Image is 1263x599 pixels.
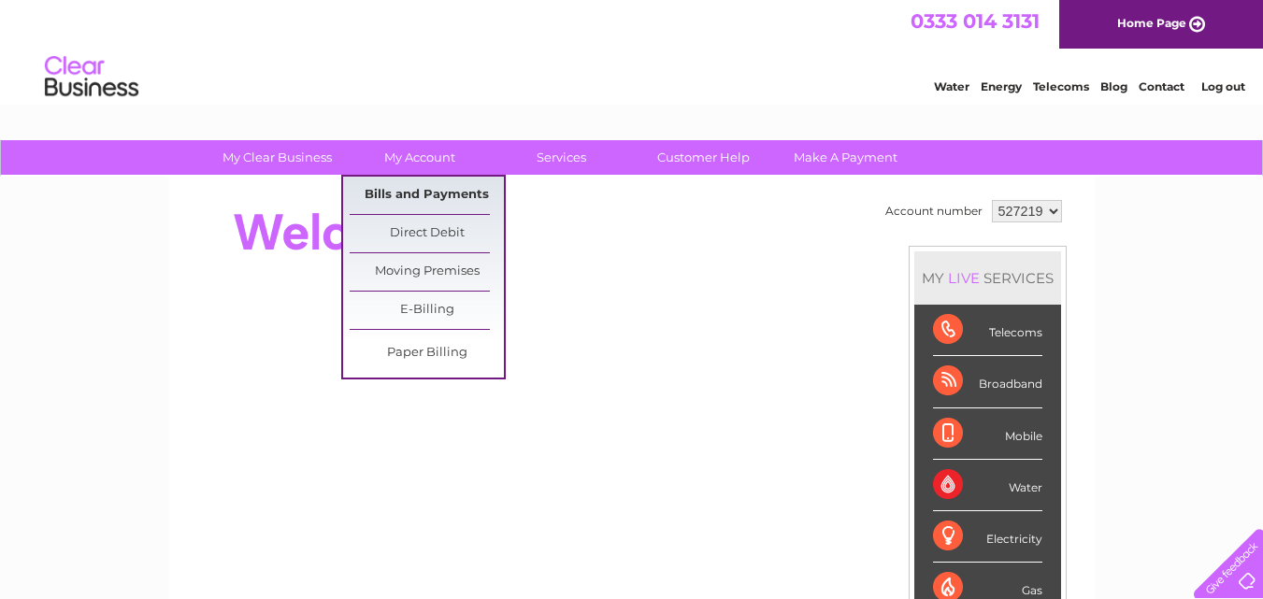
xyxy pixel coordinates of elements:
div: MY SERVICES [914,251,1061,305]
a: Blog [1100,79,1127,93]
div: Clear Business is a trading name of Verastar Limited (registered in [GEOGRAPHIC_DATA] No. 3667643... [191,10,1074,91]
a: My Account [342,140,496,175]
img: logo.png [44,49,139,106]
a: Services [484,140,639,175]
div: Water [933,460,1042,511]
a: Customer Help [626,140,781,175]
a: Energy [981,79,1022,93]
a: E-Billing [350,292,504,329]
div: Telecoms [933,305,1042,356]
div: Mobile [933,408,1042,460]
a: Water [934,79,969,93]
a: Telecoms [1033,79,1089,93]
a: Log out [1201,79,1245,93]
a: Paper Billing [350,335,504,372]
div: LIVE [944,269,983,287]
a: Make A Payment [768,140,923,175]
a: 0333 014 3131 [911,9,1040,33]
a: Bills and Payments [350,177,504,214]
div: Electricity [933,511,1042,563]
td: Account number [881,195,987,227]
a: Moving Premises [350,253,504,291]
div: Broadband [933,356,1042,407]
a: My Clear Business [200,140,354,175]
a: Contact [1139,79,1184,93]
a: Direct Debit [350,215,504,252]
